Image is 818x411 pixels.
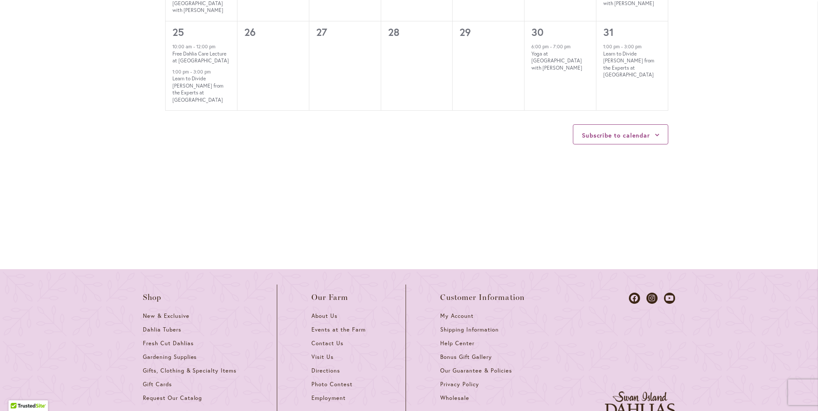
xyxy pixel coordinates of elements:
[664,293,675,304] a: Dahlias on Youtube
[172,25,184,39] a: 25
[143,381,172,388] span: Gift Cards
[388,25,400,39] time: 28
[311,367,340,374] span: Directions
[550,44,552,50] span: -
[172,69,189,75] time: 1:00 pm
[531,25,544,39] a: 30
[311,381,353,388] span: Photo Contest
[311,394,346,402] span: Employment
[143,312,190,320] span: New & Exclusive
[196,44,216,50] time: 12:00 pm
[440,367,512,374] span: Our Guarantee & Policies
[624,44,642,50] time: 3:00 pm
[440,381,479,388] span: Privacy Policy
[440,293,525,302] span: Customer Information
[629,293,640,304] a: Dahlias on Facebook
[311,340,344,347] span: Contact Us
[143,293,162,302] span: Shop
[311,312,338,320] span: About Us
[143,340,194,347] span: Fresh Cut Dahlias
[553,44,571,50] time: 7:00 pm
[440,326,498,333] span: Shipping Information
[582,131,650,139] button: Subscribe to calendar
[193,69,211,75] time: 3:00 pm
[143,353,197,361] span: Gardening Supplies
[603,50,654,79] a: Learn to Divide [PERSON_NAME] from the Experts at [GEOGRAPHIC_DATA]
[311,353,334,361] span: Visit Us
[6,381,30,405] iframe: Launch Accessibility Center
[459,25,471,39] time: 29
[311,326,365,333] span: Events at the Farm
[193,44,195,50] span: -
[440,340,474,347] span: Help Center
[172,75,223,103] a: Learn to Divide [PERSON_NAME] from the Experts at [GEOGRAPHIC_DATA]
[143,326,181,333] span: Dahlia Tubers
[621,44,623,50] span: -
[646,293,658,304] a: Dahlias on Instagram
[440,394,469,402] span: Wholesale
[311,293,348,302] span: Our Farm
[603,44,620,50] time: 1:00 pm
[190,69,192,75] span: -
[143,367,237,374] span: Gifts, Clothing & Specialty Items
[440,312,474,320] span: My Account
[244,25,256,39] time: 26
[531,44,549,50] time: 6:00 pm
[172,44,192,50] time: 10:00 am
[440,353,492,361] span: Bonus Gift Gallery
[531,50,582,71] a: Yoga at [GEOGRAPHIC_DATA] with [PERSON_NAME]
[603,25,614,39] a: 31
[316,25,327,39] time: 27
[143,394,202,402] span: Request Our Catalog
[172,50,229,65] a: Free Dahlia Care Lecture at [GEOGRAPHIC_DATA]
